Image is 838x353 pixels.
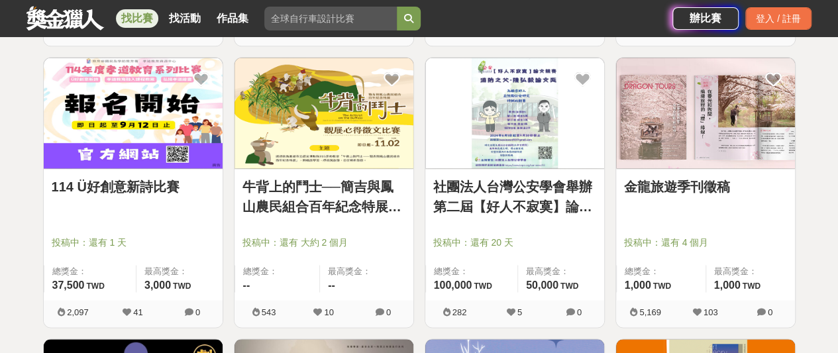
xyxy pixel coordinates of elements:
[526,279,558,291] span: 50,000
[243,279,250,291] span: --
[625,279,651,291] span: 1,000
[235,58,413,168] img: Cover Image
[262,307,276,317] span: 543
[434,265,509,278] span: 總獎金：
[624,236,787,250] span: 投稿中：還有 4 個月
[433,177,596,217] a: 社團法人台灣公安學會舉辦第二屆【好人不寂寞】論文競賽
[743,281,760,291] span: TWD
[452,307,467,317] span: 282
[639,307,661,317] span: 5,169
[264,7,397,30] input: 全球自行車設計比賽
[144,279,171,291] span: 3,000
[616,58,795,168] img: Cover Image
[714,265,787,278] span: 最高獎金：
[133,307,142,317] span: 41
[44,58,223,168] img: Cover Image
[653,281,671,291] span: TWD
[768,307,772,317] span: 0
[672,7,739,30] a: 辦比賽
[67,307,89,317] span: 2,097
[386,307,391,317] span: 0
[116,9,158,28] a: 找比賽
[624,177,787,197] a: 金龍旅遊季刊徵稿
[44,58,223,169] a: Cover Image
[324,307,333,317] span: 10
[328,265,405,278] span: 最高獎金：
[625,265,698,278] span: 總獎金：
[235,58,413,169] a: Cover Image
[242,236,405,250] span: 投稿中：還有 大約 2 個月
[52,177,215,197] a: 114 Ü好創意新詩比賽
[144,265,215,278] span: 最高獎金：
[474,281,492,291] span: TWD
[52,236,215,250] span: 投稿中：還有 1 天
[164,9,206,28] a: 找活動
[714,279,741,291] span: 1,000
[517,307,522,317] span: 5
[425,58,604,169] a: Cover Image
[560,281,578,291] span: TWD
[243,265,312,278] span: 總獎金：
[704,307,718,317] span: 103
[173,281,191,291] span: TWD
[425,58,604,168] img: Cover Image
[52,279,85,291] span: 37,500
[52,265,128,278] span: 總獎金：
[616,58,795,169] a: Cover Image
[434,279,472,291] span: 100,000
[577,307,582,317] span: 0
[745,7,812,30] div: 登入 / 註冊
[211,9,254,28] a: 作品集
[86,281,104,291] span: TWD
[328,279,335,291] span: --
[242,177,405,217] a: 牛背上的鬥士──簡吉與鳳山農民組合百年紀念特展觀展心得 徵文比賽
[433,236,596,250] span: 投稿中：還有 20 天
[195,307,200,317] span: 0
[526,265,596,278] span: 最高獎金：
